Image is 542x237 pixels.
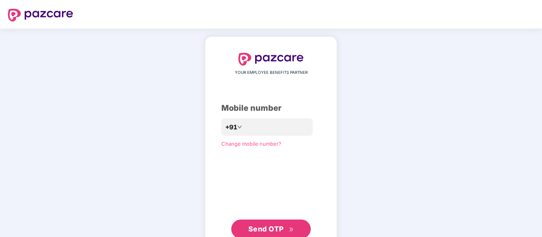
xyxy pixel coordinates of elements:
[237,125,242,129] span: down
[8,9,73,21] img: logo
[221,102,321,114] div: Mobile number
[238,53,304,66] img: logo
[225,122,237,132] span: +91
[289,227,294,232] span: double-right
[221,141,281,147] a: Change mobile number?
[248,225,284,233] span: Send OTP
[235,69,308,76] span: YOUR EMPLOYEE BENEFITS PARTNER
